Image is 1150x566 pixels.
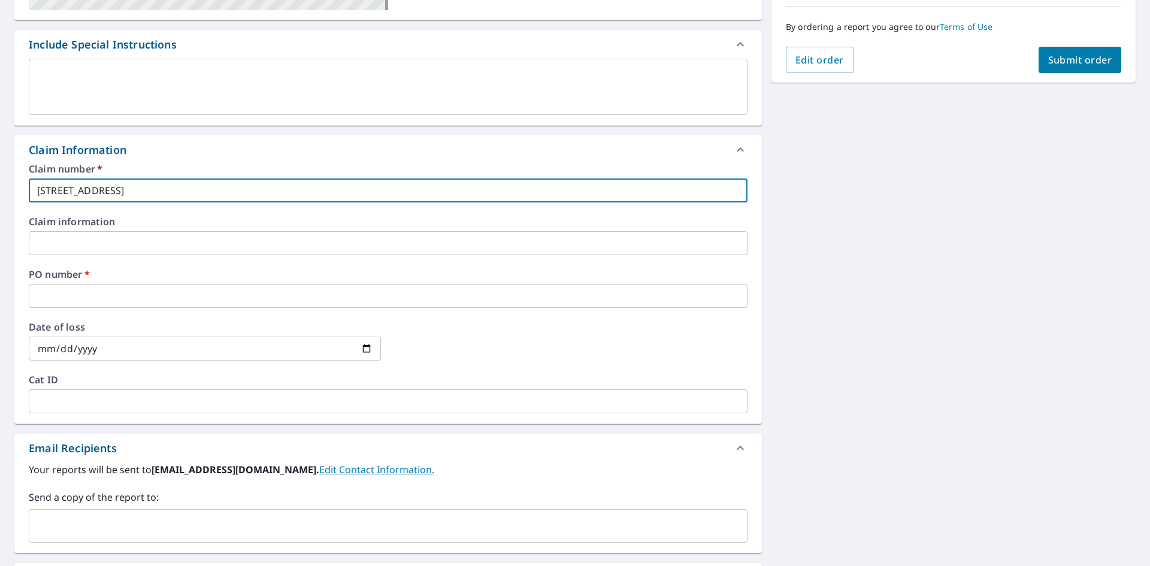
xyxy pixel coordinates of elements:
[29,142,126,158] div: Claim Information
[14,135,762,164] div: Claim Information
[319,463,434,476] a: EditContactInfo
[29,37,177,53] div: Include Special Instructions
[29,490,747,504] label: Send a copy of the report to:
[786,47,854,73] button: Edit order
[29,462,747,477] label: Your reports will be sent to
[14,434,762,462] div: Email Recipients
[795,53,844,66] span: Edit order
[29,164,747,174] label: Claim number
[940,21,993,32] a: Terms of Use
[29,322,381,332] label: Date of loss
[152,463,319,476] b: [EMAIL_ADDRESS][DOMAIN_NAME].
[1048,53,1112,66] span: Submit order
[1039,47,1122,73] button: Submit order
[786,22,1121,32] p: By ordering a report you agree to our
[29,375,747,385] label: Cat ID
[29,440,117,456] div: Email Recipients
[29,217,747,226] label: Claim information
[29,270,747,279] label: PO number
[14,30,762,59] div: Include Special Instructions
